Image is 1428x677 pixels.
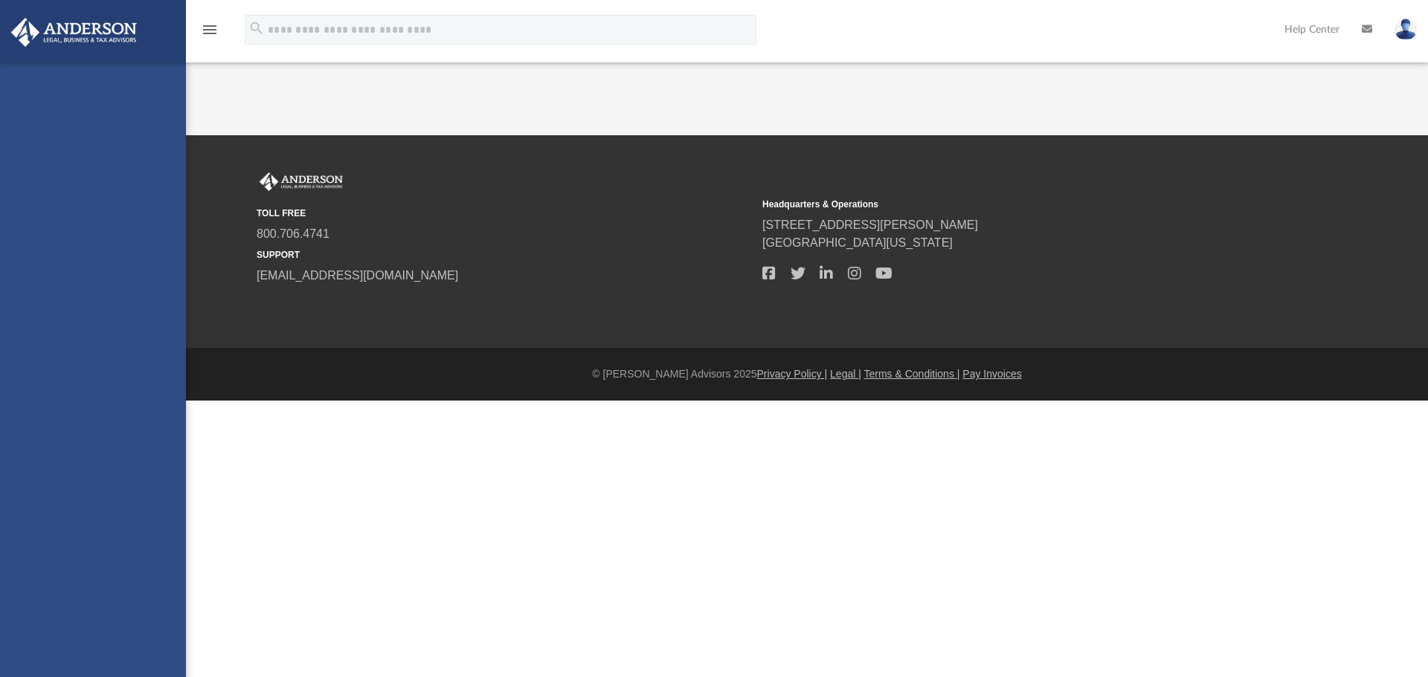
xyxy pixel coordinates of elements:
div: © [PERSON_NAME] Advisors 2025 [186,366,1428,382]
a: [EMAIL_ADDRESS][DOMAIN_NAME] [257,269,458,282]
img: Anderson Advisors Platinum Portal [7,18,141,47]
a: menu [201,28,219,39]
a: [STREET_ADDRESS][PERSON_NAME] [762,218,978,231]
i: menu [201,21,219,39]
a: Terms & Conditions | [864,368,960,380]
a: Pay Invoices [962,368,1021,380]
a: Privacy Policy | [757,368,828,380]
a: 800.706.4741 [257,227,329,240]
img: Anderson Advisors Platinum Portal [257,172,346,192]
small: Headquarters & Operations [762,198,1258,211]
i: search [248,20,265,36]
small: SUPPORT [257,248,752,262]
small: TOLL FREE [257,207,752,220]
a: Legal | [830,368,861,380]
a: [GEOGRAPHIC_DATA][US_STATE] [762,236,953,249]
img: User Pic [1395,19,1417,40]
